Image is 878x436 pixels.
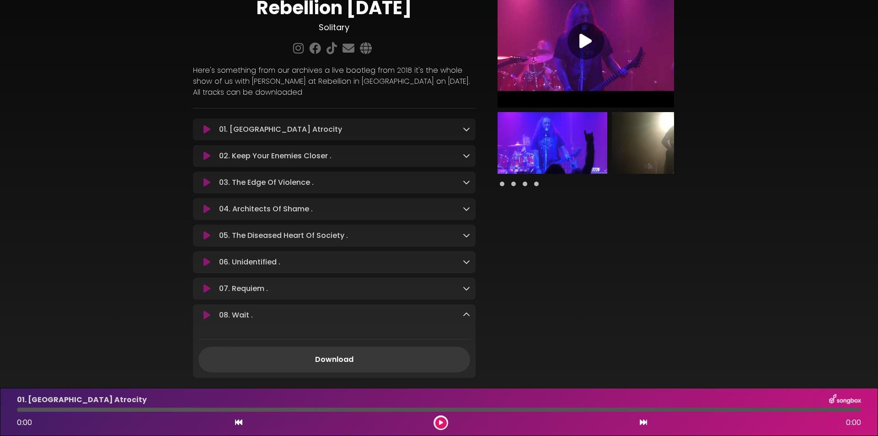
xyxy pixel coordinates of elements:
[193,65,476,98] p: Here's something from our archives a live bootleg from 2018 it's the whole show of us with [PERSO...
[498,112,607,174] img: DrAV7bORb2zUTuFbd75Y
[219,283,268,294] p: 07. Requiem .
[219,151,332,161] p: 02. Keep Your Enemies Closer .
[17,394,147,405] p: 01. [GEOGRAPHIC_DATA] Atrocity
[193,22,476,32] h3: Solitary
[219,177,314,188] p: 03. The Edge Of Violence .
[219,257,280,268] p: 06. Unidentified .
[219,204,313,215] p: 04. Architects Of Shame .
[219,230,348,241] p: 05. The Diseased Heart Of Society .
[219,124,342,135] p: 01. [GEOGRAPHIC_DATA] Atrocity
[219,310,253,321] p: 08. Wait .
[612,112,722,174] img: R8MZ3GZHRjeAylCEfuDD
[198,347,470,372] a: Download
[829,394,861,406] img: songbox-logo-white.png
